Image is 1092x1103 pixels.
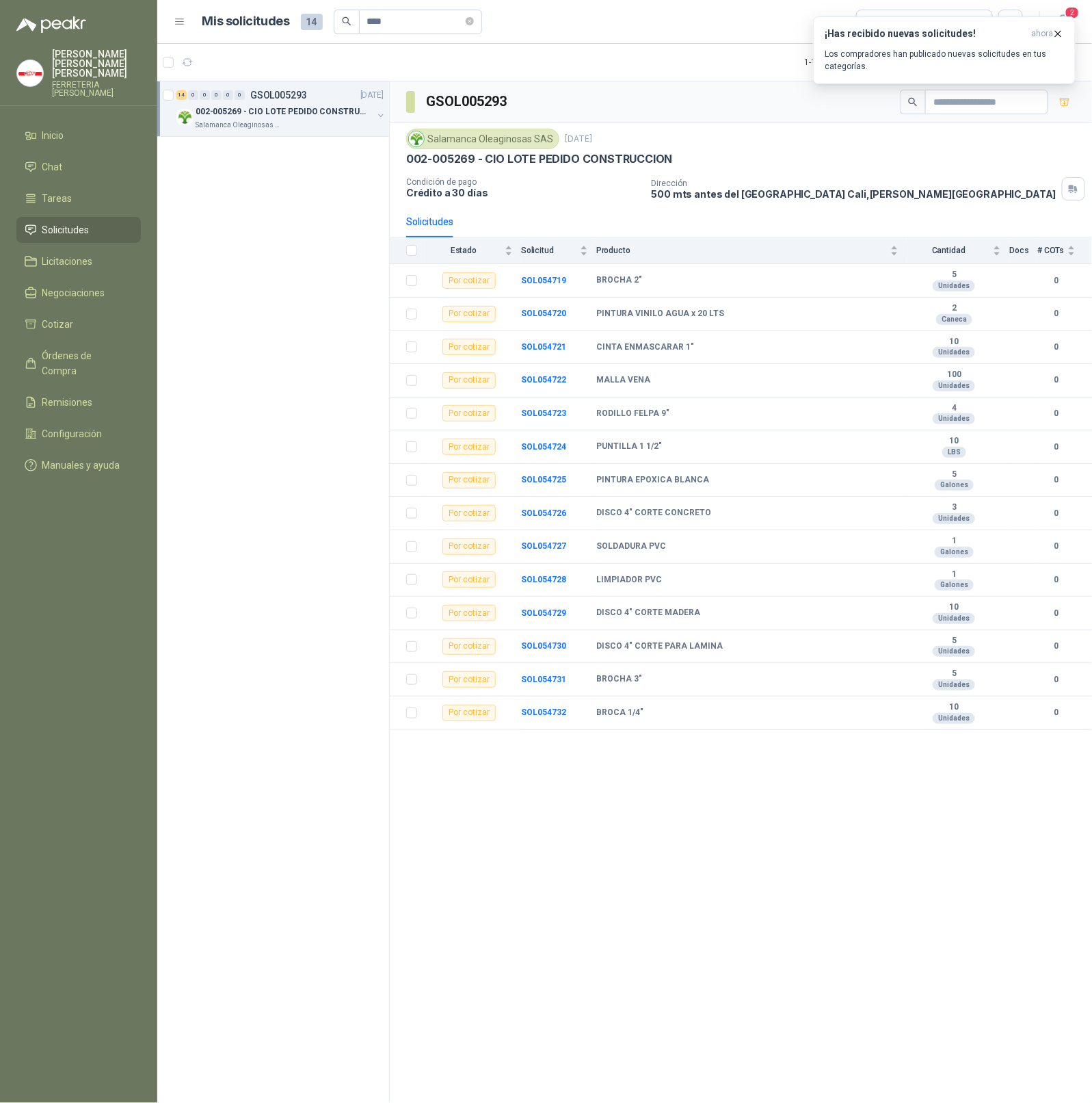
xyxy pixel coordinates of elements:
[521,541,566,551] b: SOL054727
[933,347,975,358] div: Unidades
[907,270,1001,281] b: 5
[196,120,282,131] p: Salamanca Oleaginosas SAS
[223,90,233,100] div: 0
[16,248,141,274] a: Licitaciones
[907,502,1001,513] b: 3
[652,188,1056,200] p: 500 mts antes del [GEOGRAPHIC_DATA] Cali , [PERSON_NAME][GEOGRAPHIC_DATA]
[16,343,141,384] a: Órdenes de Compra
[42,395,93,410] span: Remisiones
[521,408,566,418] a: SOL054723
[521,442,566,452] a: SOL054724
[425,246,502,255] span: Estado
[813,16,1076,84] button: ¡Has recibido nuevas solicitudes!ahora Los compradores han publicado nuevas solicitudes en tus ca...
[16,280,141,306] a: Negociaciones
[16,311,141,337] a: Cotizar
[596,475,709,486] b: PINTURA EPOXICA BLANCA
[202,12,290,31] h1: Mis solicitudes
[907,669,1001,679] b: 5
[596,408,669,419] b: RODILLO FELPA 9"
[42,159,63,174] span: Chat
[521,708,566,717] b: SOL054732
[935,580,974,591] div: Galones
[1037,407,1076,420] b: 0
[1051,10,1076,34] button: 2
[211,90,222,100] div: 0
[933,679,975,690] div: Unidades
[1037,507,1076,520] b: 0
[596,237,907,264] th: Producto
[176,109,193,125] img: Company Logo
[1031,28,1053,40] span: ahora
[933,513,975,524] div: Unidades
[42,317,74,332] span: Cotizar
[442,571,496,588] div: Por cotizar
[933,613,975,624] div: Unidades
[907,337,1001,348] b: 10
[176,90,187,100] div: 14
[42,285,105,300] span: Negociaciones
[442,605,496,621] div: Por cotizar
[301,14,323,30] span: 14
[406,129,559,149] div: Salamanca Oleaginosas SAS
[521,237,596,264] th: Solicitud
[52,49,141,78] p: [PERSON_NAME] [PERSON_NAME] [PERSON_NAME]
[16,154,141,180] a: Chat
[1009,237,1037,264] th: Docs
[1037,706,1076,719] b: 0
[596,275,642,286] b: BROCHA 2"
[907,403,1001,414] b: 4
[1037,540,1076,553] b: 0
[804,51,874,73] div: 1 - 1 de 1
[596,342,694,353] b: CINTA ENMASCARAR 1"
[466,17,474,25] span: close-circle
[200,90,210,100] div: 0
[907,636,1001,647] b: 5
[521,342,566,352] a: SOL054721
[466,15,474,28] span: close-circle
[17,60,43,86] img: Company Logo
[521,246,577,255] span: Solicitud
[596,641,723,652] b: DISCO 4" CORTE PARA LAMINA
[521,575,566,584] a: SOL054728
[442,638,496,655] div: Por cotizar
[521,675,566,684] a: SOL054731
[521,641,566,651] a: SOL054730
[1037,237,1092,264] th: # COTs
[442,538,496,555] div: Por cotizar
[907,436,1001,447] b: 10
[596,541,666,552] b: SOLDADURA PVC
[1037,607,1076,620] b: 0
[1037,573,1076,586] b: 0
[907,536,1001,547] b: 1
[521,608,566,618] b: SOL054729
[521,508,566,518] b: SOL054726
[521,276,566,285] a: SOL054719
[596,246,888,255] span: Producto
[596,508,711,519] b: DISCO 4" CORTE CONCRETO
[825,48,1064,73] p: Los compradores han publicado nuevas solicitudes en tus categorías.
[16,389,141,415] a: Remisiones
[907,237,1009,264] th: Cantidad
[521,309,566,318] a: SOL054720
[442,339,496,355] div: Por cotizar
[442,439,496,455] div: Por cotizar
[907,303,1001,314] b: 2
[425,237,521,264] th: Estado
[42,254,93,269] span: Licitaciones
[1037,441,1076,454] b: 0
[596,575,662,586] b: LIMPIADOR PVC
[16,16,86,33] img: Logo peakr
[406,214,453,229] div: Solicitudes
[1037,473,1076,486] b: 0
[360,89,384,102] p: [DATE]
[42,128,64,143] span: Inicio
[1037,341,1076,354] b: 0
[1037,640,1076,653] b: 0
